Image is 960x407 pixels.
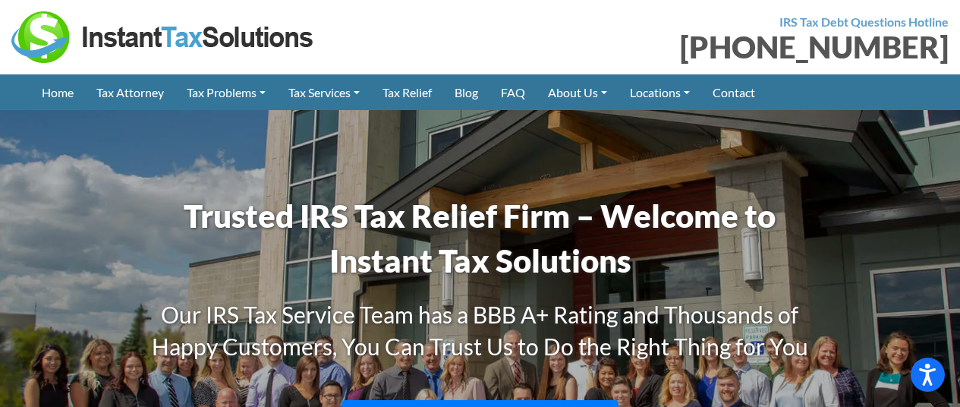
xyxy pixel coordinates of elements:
h3: Our IRS Tax Service Team has a BBB A+ Rating and Thousands of Happy Customers, You Can Trust Us t... [131,298,829,362]
strong: IRS Tax Debt Questions Hotline [779,14,949,29]
img: Instant Tax Solutions Logo [11,11,315,63]
a: Tax Services [277,74,371,110]
h1: Trusted IRS Tax Relief Firm – Welcome to Instant Tax Solutions [131,194,829,283]
a: Instant Tax Solutions Logo [11,28,315,43]
a: Locations [618,74,701,110]
a: Blog [443,74,489,110]
a: Tax Relief [371,74,443,110]
a: FAQ [489,74,537,110]
a: Tax Attorney [85,74,175,110]
a: Tax Problems [175,74,277,110]
a: Home [30,74,85,110]
a: Contact [701,74,766,110]
div: [PHONE_NUMBER] [492,32,949,62]
a: About Us [537,74,618,110]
